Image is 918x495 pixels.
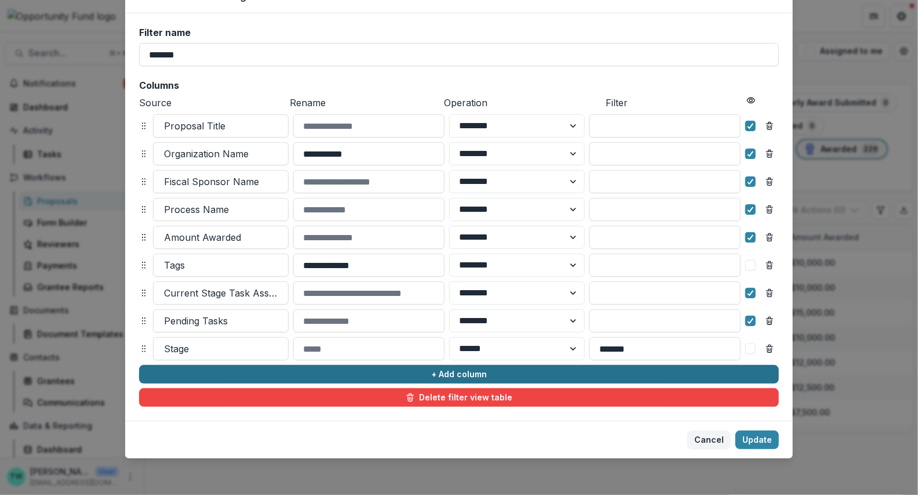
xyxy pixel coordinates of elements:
[290,96,439,110] p: Rename
[760,284,779,302] button: Remove column
[139,388,779,407] button: Delete filter view table
[445,96,602,110] p: Operation
[760,256,779,274] button: Remove column
[760,312,779,330] button: Remove column
[760,228,779,247] button: Remove column
[760,200,779,219] button: Remove column
[606,96,742,110] p: Filter
[139,96,285,110] p: Source
[760,117,779,135] button: Remove column
[139,27,772,38] label: Filter name
[760,172,779,191] button: Remove column
[687,431,731,449] button: Cancel
[735,431,779,449] button: Update
[760,339,779,358] button: Remove column
[139,365,779,384] button: + Add column
[760,144,779,163] button: Remove column
[139,80,779,91] h2: Columns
